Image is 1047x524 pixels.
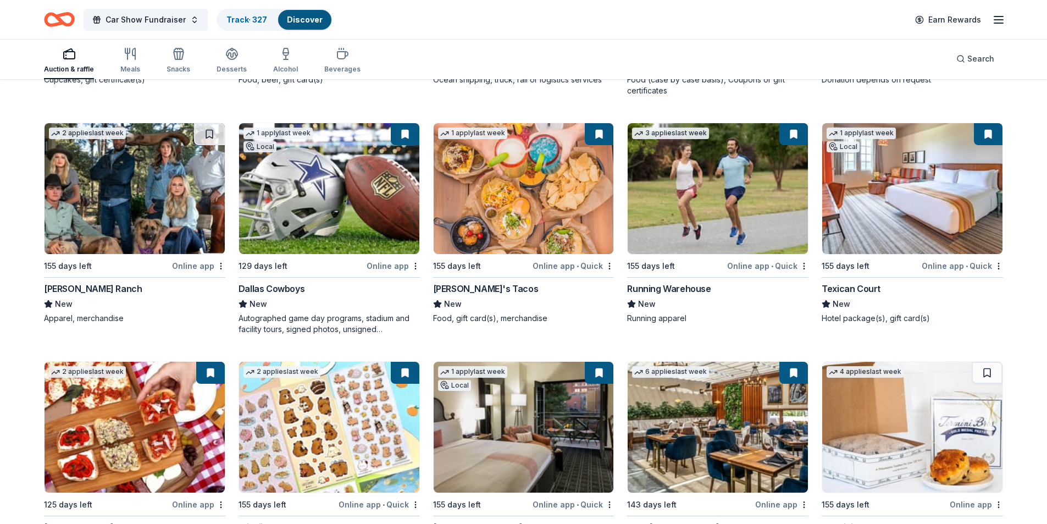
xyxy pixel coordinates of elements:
button: Search [948,48,1003,70]
div: 155 days left [433,260,481,273]
img: Image for Termini Brothers Bakery [822,362,1002,493]
span: New [638,297,656,311]
div: 155 days left [822,260,869,273]
a: Image for Kimes Ranch2 applieslast week155 days leftOnline app[PERSON_NAME] RanchNewApparel, merc... [44,123,225,324]
span: Search [967,52,994,65]
span: New [833,297,850,311]
div: Desserts [217,65,247,74]
img: Image for Hotel Valencia Riverwalk [434,362,614,493]
img: Image for Stickii [239,362,419,493]
div: Local [438,380,471,391]
img: Image for Torchy's Tacos [434,123,614,254]
div: Texican Court [822,282,880,295]
div: Online app Quick [727,259,808,273]
div: Online app Quick [533,498,614,511]
div: 125 days left [44,498,92,511]
img: Image for Grimaldi's [45,362,225,493]
button: Beverages [324,43,361,79]
div: 155 days left [239,498,286,511]
div: Online app [950,498,1003,511]
div: 129 days left [239,260,287,273]
span: • [966,262,968,271]
div: Online app Quick [922,259,1003,273]
a: Image for Running Warehouse3 applieslast week155 days leftOnline app•QuickRunning WarehouseNewRun... [627,123,808,324]
div: 1 apply last week [438,366,507,378]
div: Beverages [324,65,361,74]
div: Cupcakes, gift certificate(s) [44,74,225,85]
div: 155 days left [822,498,869,511]
div: 1 apply last week [827,128,896,139]
div: Local [827,141,860,152]
img: Image for Running Warehouse [628,123,808,254]
div: Running Warehouse [627,282,711,295]
div: 1 apply last week [438,128,507,139]
div: 6 applies last week [632,366,709,378]
div: Auction & raffle [44,65,94,74]
button: Alcohol [273,43,298,79]
div: Alcohol [273,65,298,74]
span: • [771,262,773,271]
button: Auction & raffle [44,43,94,79]
img: Image for Fogo de Chao [628,362,808,493]
img: Image for Texican Court [822,123,1002,254]
div: 155 days left [44,260,92,273]
div: Online app [172,259,225,273]
span: • [577,262,579,271]
div: Food (case by case basis), Coupons or gift certificates [627,74,808,96]
div: 155 days left [627,260,675,273]
a: Track· 327 [226,15,267,24]
a: Image for Torchy's Tacos1 applylast week155 days leftOnline app•Quick[PERSON_NAME]'s TacosNewFood... [433,123,614,324]
div: Apparel, merchandise [44,313,225,324]
div: Ocean shipping, truck, rail or logistics services [433,74,614,85]
div: Online app [367,259,420,273]
div: 143 days left [627,498,677,511]
div: Dallas Cowboys [239,282,304,295]
img: Image for Dallas Cowboys [239,123,419,254]
div: Hotel package(s), gift card(s) [822,313,1003,324]
a: Image for Dallas Cowboys1 applylast weekLocal129 days leftOnline appDallas CowboysNewAutographed ... [239,123,420,335]
div: Donation depends on request [822,74,1003,85]
button: Desserts [217,43,247,79]
a: Discover [287,15,323,24]
div: Online app [755,498,808,511]
div: Meals [120,65,140,74]
span: • [383,500,385,509]
button: Meals [120,43,140,79]
button: Snacks [167,43,190,79]
div: Running apparel [627,313,808,324]
a: Home [44,7,75,32]
img: Image for Kimes Ranch [45,123,225,254]
div: Food, gift card(s), merchandise [433,313,614,324]
div: [PERSON_NAME]'s Tacos [433,282,539,295]
div: 155 days left [433,498,481,511]
div: 2 applies last week [243,366,320,378]
div: 2 applies last week [49,366,126,378]
button: Car Show Fundraiser [84,9,208,31]
div: 1 apply last week [243,128,313,139]
div: Online app Quick [339,498,420,511]
div: Snacks [167,65,190,74]
div: 2 applies last week [49,128,126,139]
div: 3 applies last week [632,128,709,139]
div: 4 applies last week [827,366,904,378]
div: Autographed game day programs, stadium and facility tours, signed photos, unsigned merchandise pa... [239,313,420,335]
div: Food, beer, gift card(s) [239,74,420,85]
span: New [250,297,267,311]
span: New [55,297,73,311]
a: Earn Rewards [908,10,988,30]
div: Online app Quick [533,259,614,273]
span: New [444,297,462,311]
div: Online app [172,498,225,511]
div: Local [243,141,276,152]
a: Image for Texican Court1 applylast weekLocal155 days leftOnline app•QuickTexican CourtNewHotel pa... [822,123,1003,324]
button: Track· 327Discover [217,9,333,31]
div: [PERSON_NAME] Ranch [44,282,142,295]
span: • [577,500,579,509]
span: Car Show Fundraiser [106,13,186,26]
